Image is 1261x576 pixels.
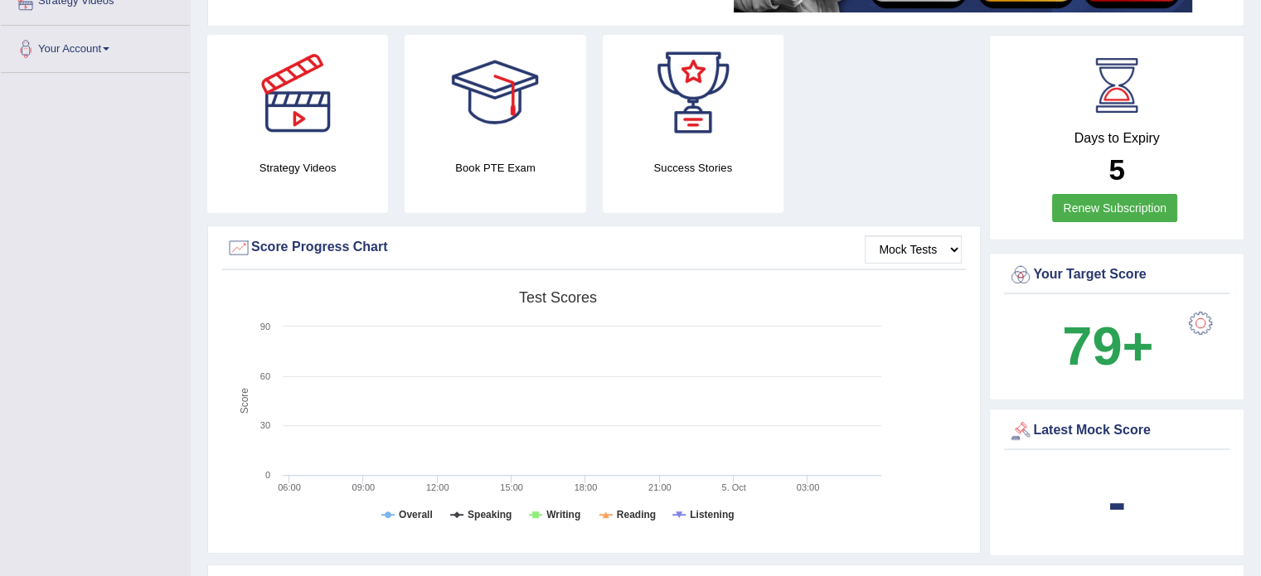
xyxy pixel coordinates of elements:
[603,159,783,177] h4: Success Stories
[690,509,734,520] tspan: Listening
[352,482,376,492] text: 09:00
[468,509,512,520] tspan: Speaking
[1008,131,1225,146] h4: Days to Expiry
[226,235,962,260] div: Score Progress Chart
[519,289,597,306] tspan: Test scores
[617,509,656,520] tspan: Reading
[239,388,250,414] tspan: Score
[278,482,301,492] text: 06:00
[1,26,190,67] a: Your Account
[207,159,388,177] h4: Strategy Videos
[426,482,449,492] text: 12:00
[1108,153,1124,186] b: 5
[399,509,433,520] tspan: Overall
[260,371,270,381] text: 60
[260,420,270,430] text: 30
[648,482,672,492] text: 21:00
[1062,316,1153,376] b: 79+
[1108,472,1126,532] b: -
[797,482,820,492] text: 03:00
[265,470,270,480] text: 0
[405,159,585,177] h4: Book PTE Exam
[1008,419,1225,443] div: Latest Mock Score
[546,509,580,520] tspan: Writing
[260,322,270,332] text: 90
[575,482,598,492] text: 18:00
[721,482,745,492] tspan: 5. Oct
[1008,263,1225,288] div: Your Target Score
[500,482,523,492] text: 15:00
[1052,194,1177,222] a: Renew Subscription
